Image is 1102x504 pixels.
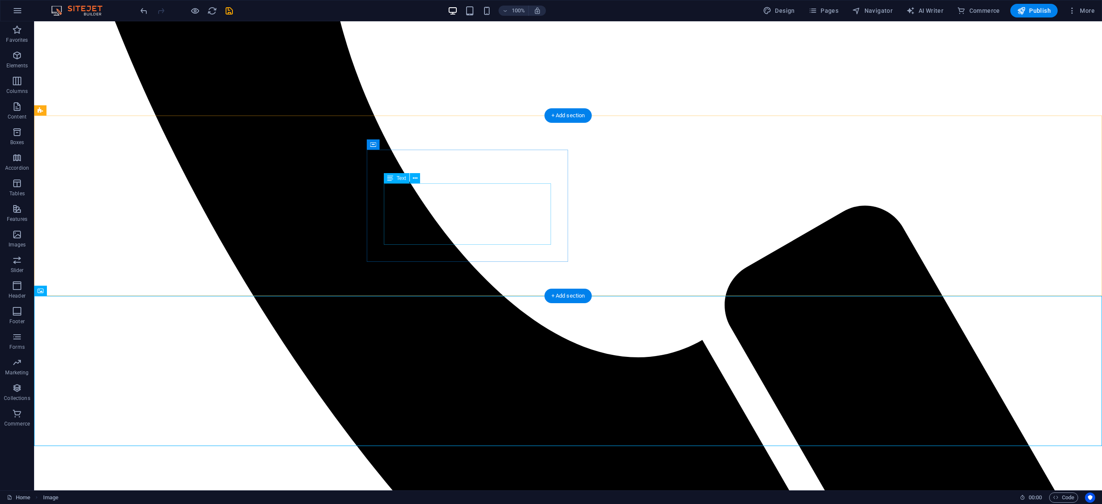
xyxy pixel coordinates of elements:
[9,241,26,248] p: Images
[1020,492,1042,503] h6: Session time
[6,37,28,43] p: Favorites
[6,88,28,95] p: Columns
[7,216,27,223] p: Features
[207,6,217,16] i: Reload page
[49,6,113,16] img: Editor Logo
[1029,492,1042,503] span: 00 00
[1064,4,1098,17] button: More
[954,4,1003,17] button: Commerce
[852,6,893,15] span: Navigator
[1053,492,1074,503] span: Code
[8,113,26,120] p: Content
[5,369,29,376] p: Marketing
[4,395,30,402] p: Collections
[43,492,58,503] nav: breadcrumb
[511,6,525,16] h6: 100%
[1068,6,1095,15] span: More
[190,6,200,16] button: Click here to leave preview mode and continue editing
[139,6,149,16] i: Undo: Change orientation (Ctrl+Z)
[43,492,58,503] span: Click to select. Double-click to edit
[534,7,541,14] i: On resize automatically adjust zoom level to fit chosen device.
[9,190,25,197] p: Tables
[809,6,838,15] span: Pages
[906,6,943,15] span: AI Writer
[545,289,592,303] div: + Add section
[957,6,1000,15] span: Commerce
[545,108,592,123] div: + Add section
[224,6,234,16] button: save
[6,62,28,69] p: Elements
[849,4,896,17] button: Navigator
[1035,494,1036,501] span: :
[1010,4,1058,17] button: Publish
[11,267,24,274] p: Slider
[903,4,947,17] button: AI Writer
[4,420,30,427] p: Commerce
[499,6,529,16] button: 100%
[1049,492,1078,503] button: Code
[763,6,795,15] span: Design
[397,176,406,181] span: Text
[760,4,798,17] button: Design
[9,344,25,350] p: Forms
[9,318,25,325] p: Footer
[1017,6,1051,15] span: Publish
[7,492,30,503] a: Click to cancel selection. Double-click to open Pages
[1085,492,1095,503] button: Usercentrics
[10,139,24,146] p: Boxes
[139,6,149,16] button: undo
[207,6,217,16] button: reload
[9,293,26,299] p: Header
[5,165,29,171] p: Accordion
[805,4,842,17] button: Pages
